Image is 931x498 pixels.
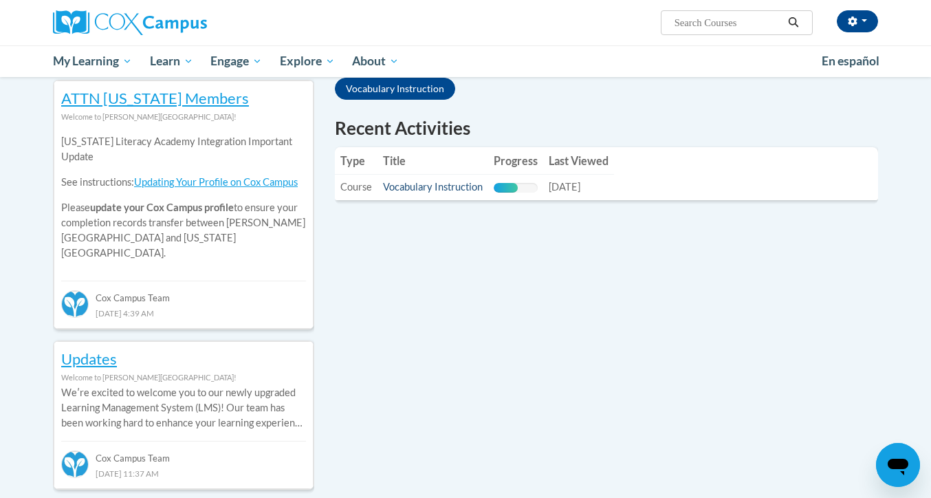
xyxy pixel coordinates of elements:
[61,175,306,190] p: See instructions:
[813,47,888,76] a: En español
[876,443,920,487] iframe: Button to launch messaging window
[543,147,614,175] th: Last Viewed
[837,10,878,32] button: Account Settings
[783,14,804,31] button: Search
[377,147,488,175] th: Title
[549,181,580,193] span: [DATE]
[201,45,271,77] a: Engage
[673,14,783,31] input: Search Courses
[61,281,306,305] div: Cox Campus Team
[53,10,314,35] a: Cox Campus
[383,181,483,193] a: Vocabulary Instruction
[335,147,377,175] th: Type
[61,290,89,318] img: Cox Campus Team
[340,181,372,193] span: Course
[53,53,132,69] span: My Learning
[44,45,141,77] a: My Learning
[822,54,879,68] span: En español
[61,305,306,321] div: [DATE] 4:39 AM
[335,78,455,100] a: Vocabulary Instruction
[61,134,306,164] p: [US_STATE] Literacy Academy Integration Important Update
[61,109,306,124] div: Welcome to [PERSON_NAME][GEOGRAPHIC_DATA]!
[61,441,306,466] div: Cox Campus Team
[335,116,878,140] h1: Recent Activities
[134,176,298,188] a: Updating Your Profile on Cox Campus
[61,89,249,107] a: ATTN [US_STATE] Members
[61,385,306,431] p: Weʹre excited to welcome you to our newly upgraded Learning Management System (LMS)! Our team has...
[61,370,306,385] div: Welcome to [PERSON_NAME][GEOGRAPHIC_DATA]!
[494,183,518,193] div: Progress, %
[488,147,543,175] th: Progress
[352,53,399,69] span: About
[280,53,335,69] span: Explore
[61,451,89,478] img: Cox Campus Team
[90,202,234,213] b: update your Cox Campus profile
[210,53,262,69] span: Engage
[344,45,408,77] a: About
[61,124,306,271] div: Please to ensure your completion records transfer between [PERSON_NAME][GEOGRAPHIC_DATA] and [US_...
[150,53,193,69] span: Learn
[32,45,899,77] div: Main menu
[271,45,344,77] a: Explore
[53,10,207,35] img: Cox Campus
[61,466,306,481] div: [DATE] 11:37 AM
[141,45,202,77] a: Learn
[61,349,117,368] a: Updates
